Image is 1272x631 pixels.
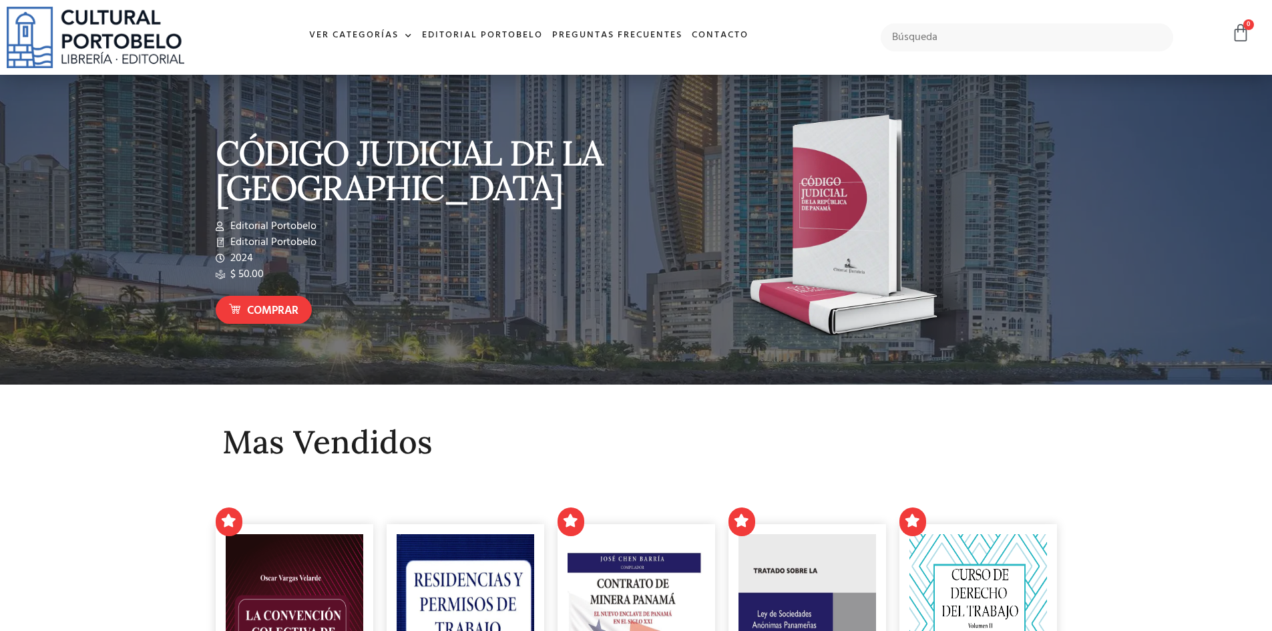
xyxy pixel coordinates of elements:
[1243,19,1254,30] span: 0
[216,136,630,205] p: CÓDIGO JUDICIAL DE LA [GEOGRAPHIC_DATA]
[227,218,316,234] span: Editorial Portobelo
[216,296,312,325] a: Comprar
[548,21,687,50] a: Preguntas frecuentes
[222,425,1050,460] h2: Mas Vendidos
[881,23,1174,51] input: Búsqueda
[687,21,753,50] a: Contacto
[227,234,316,250] span: Editorial Portobelo
[417,21,548,50] a: Editorial Portobelo
[247,302,298,320] span: Comprar
[304,21,417,50] a: Ver Categorías
[227,266,264,282] span: $ 50.00
[1231,23,1250,43] a: 0
[227,250,253,266] span: 2024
